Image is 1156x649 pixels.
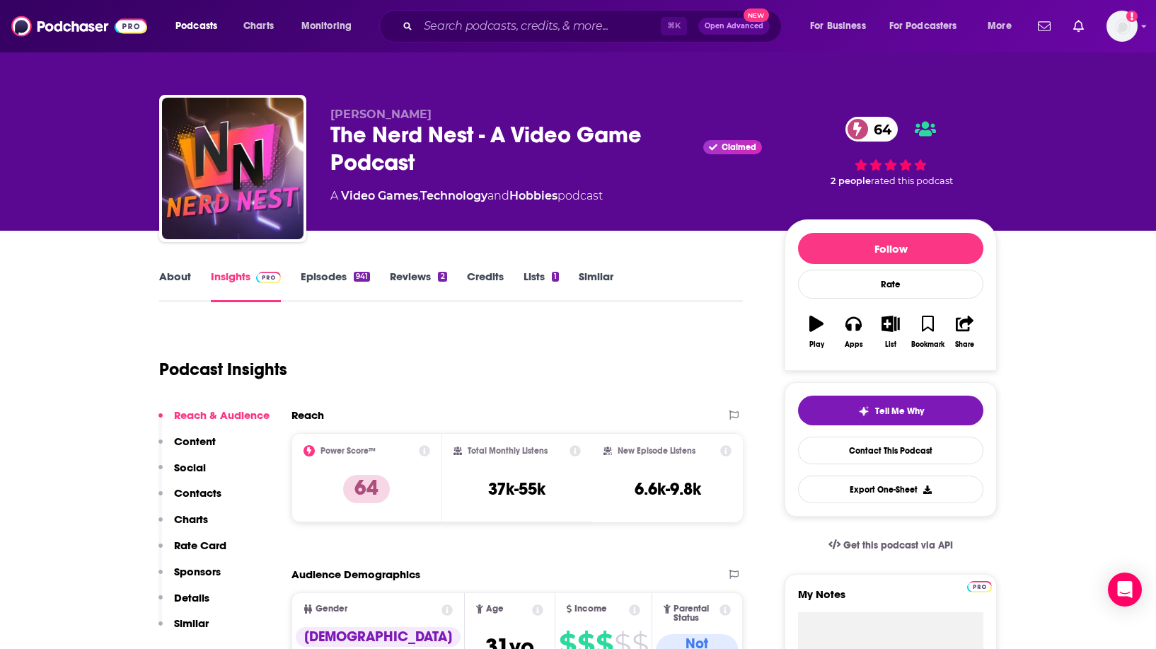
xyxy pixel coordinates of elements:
[158,435,216,461] button: Content
[296,627,461,647] div: [DEMOGRAPHIC_DATA]
[909,306,946,357] button: Bookmark
[885,340,896,349] div: List
[166,15,236,38] button: open menu
[438,272,446,282] div: 2
[467,270,504,302] a: Credits
[243,16,274,36] span: Charts
[158,461,206,487] button: Social
[174,616,209,630] p: Similar
[860,117,898,142] span: 64
[488,478,545,500] h3: 37k-55k
[174,512,208,526] p: Charts
[698,18,770,35] button: Open AdvancedNew
[845,340,863,349] div: Apps
[1108,573,1142,607] div: Open Intercom Messenger
[174,408,270,422] p: Reach & Audience
[420,189,487,202] a: Technology
[158,512,208,539] button: Charts
[234,15,282,38] a: Charts
[158,486,221,512] button: Contacts
[579,270,613,302] a: Similar
[1126,11,1138,22] svg: Add a profile image
[618,446,695,456] h2: New Episode Listens
[390,270,446,302] a: Reviews2
[320,446,376,456] h2: Power Score™
[845,117,898,142] a: 64
[831,176,871,186] span: 2 people
[967,579,992,592] a: Pro website
[174,591,209,604] p: Details
[158,616,209,643] button: Similar
[486,604,504,614] span: Age
[174,435,216,448] p: Content
[978,15,1029,38] button: open menu
[798,587,983,612] label: My Notes
[418,189,420,202] span: ,
[858,406,869,417] img: tell me why sparkle
[174,539,226,552] p: Rate Card
[1106,11,1138,42] span: Logged in as sarahhallprinc
[988,16,1012,36] span: More
[798,476,983,503] button: Export One-Sheet
[875,406,924,417] span: Tell Me Why
[843,539,953,551] span: Get this podcast via API
[158,408,270,435] button: Reach & Audience
[174,486,221,500] p: Contacts
[809,340,824,349] div: Play
[343,475,390,503] p: 64
[835,306,872,357] button: Apps
[291,15,370,38] button: open menu
[341,189,418,202] a: Video Games
[162,98,304,239] img: The Nerd Nest - A Video Game Podcast
[174,461,206,474] p: Social
[798,233,983,264] button: Follow
[785,108,997,195] div: 64 2 peoplerated this podcast
[872,306,909,357] button: List
[159,270,191,302] a: About
[418,15,661,38] input: Search podcasts, credits, & more...
[635,478,701,500] h3: 6.6k-9.8k
[871,176,953,186] span: rated this podcast
[330,188,603,205] div: A podcast
[955,340,974,349] div: Share
[574,604,607,614] span: Income
[256,272,281,283] img: Podchaser Pro
[817,528,964,563] a: Get this podcast via API
[159,359,287,380] h1: Podcast Insights
[661,17,687,35] span: ⌘ K
[705,23,763,30] span: Open Advanced
[880,15,978,38] button: open menu
[524,270,559,302] a: Lists1
[316,604,347,614] span: Gender
[11,13,147,40] img: Podchaser - Follow, Share and Rate Podcasts
[947,306,983,357] button: Share
[291,408,324,422] h2: Reach
[487,189,509,202] span: and
[798,270,983,299] div: Rate
[174,565,221,578] p: Sponsors
[744,8,769,22] span: New
[158,591,209,617] button: Details
[158,539,226,565] button: Rate Card
[1106,11,1138,42] img: User Profile
[674,604,717,623] span: Parental Status
[301,16,352,36] span: Monitoring
[889,16,957,36] span: For Podcasters
[800,15,884,38] button: open menu
[354,272,370,282] div: 941
[810,16,866,36] span: For Business
[1106,11,1138,42] button: Show profile menu
[798,437,983,464] a: Contact This Podcast
[552,272,559,282] div: 1
[393,10,795,42] div: Search podcasts, credits, & more...
[330,108,432,121] span: [PERSON_NAME]
[509,189,557,202] a: Hobbies
[301,270,370,302] a: Episodes941
[1032,14,1056,38] a: Show notifications dropdown
[722,144,756,151] span: Claimed
[1068,14,1089,38] a: Show notifications dropdown
[211,270,281,302] a: InsightsPodchaser Pro
[175,16,217,36] span: Podcasts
